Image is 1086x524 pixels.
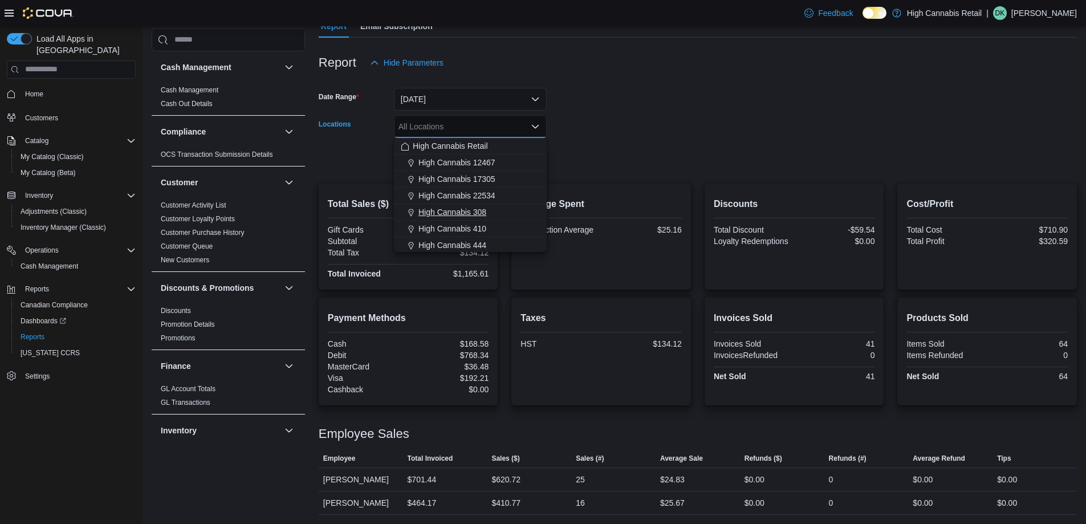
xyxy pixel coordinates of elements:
a: Cash Management [161,86,218,94]
div: $134.12 [604,339,682,348]
button: Home [2,86,140,102]
button: Cash Management [282,60,296,74]
button: Inventory Manager (Classic) [11,220,140,235]
h2: Total Sales ($) [328,197,489,211]
div: 16 [576,496,585,510]
button: Compliance [161,126,280,137]
button: Discounts & Promotions [161,282,280,294]
a: Promotions [161,334,196,342]
a: Adjustments (Classic) [16,205,91,218]
p: [PERSON_NAME] [1011,6,1077,20]
span: Sales (#) [576,454,604,463]
div: $320.59 [990,237,1068,246]
div: $1,165.61 [410,269,489,278]
span: Dashboards [21,316,66,326]
span: Canadian Compliance [21,300,88,310]
a: [US_STATE] CCRS [16,346,84,360]
div: 0 [990,351,1068,360]
span: Total Invoiced [408,454,453,463]
div: $192.21 [410,373,489,383]
span: High Cannabis 17305 [418,173,495,185]
span: Cash Out Details [161,99,213,108]
div: $36.48 [410,362,489,371]
a: GL Account Totals [161,385,215,393]
div: $464.17 [408,496,437,510]
div: [PERSON_NAME] [319,491,403,514]
div: $0.00 [997,496,1017,510]
button: Settings [2,368,140,384]
div: Items Refunded [906,351,985,360]
span: My Catalog (Beta) [21,168,76,177]
button: Inventory [21,189,58,202]
button: High Cannabis 12467 [394,155,547,171]
span: Inventory Manager (Classic) [16,221,136,234]
span: GL Account Totals [161,384,215,393]
div: Items Sold [906,339,985,348]
a: New Customers [161,256,209,264]
h3: Compliance [161,126,206,137]
h3: Inventory [161,425,197,436]
span: Average Sale [660,454,703,463]
a: Customer Activity List [161,201,226,209]
span: Operations [21,243,136,257]
span: High Cannabis 22534 [418,190,495,201]
span: Report [321,15,347,38]
span: Sales ($) [491,454,519,463]
div: 0 [796,351,875,360]
button: Cash Management [161,62,280,73]
span: Feedback [818,7,853,19]
div: Gift Cards [328,225,406,234]
span: Washington CCRS [16,346,136,360]
div: $0.00 [745,473,764,486]
a: My Catalog (Classic) [16,150,88,164]
span: High Cannabis 308 [418,206,486,218]
div: Visa [328,373,406,383]
div: 0 [829,473,833,486]
div: $0.00 [913,496,933,510]
button: Reports [2,281,140,297]
span: Canadian Compliance [16,298,136,312]
span: Refunds ($) [745,454,782,463]
div: Loyalty Redemptions [714,237,792,246]
button: Close list of options [531,122,540,131]
span: Adjustments (Classic) [16,205,136,218]
a: Dashboards [11,313,140,329]
h2: Invoices Sold [714,311,875,325]
button: Inventory [2,188,140,204]
button: Inventory [282,424,296,437]
img: Cova [23,7,74,19]
span: Adjustments (Classic) [21,207,87,216]
button: Catalog [21,134,53,148]
span: Settings [25,372,50,381]
button: Customer [282,176,296,189]
button: [US_STATE] CCRS [11,345,140,361]
button: Reports [21,282,54,296]
span: [US_STATE] CCRS [21,348,80,358]
div: $0.00 [410,385,489,394]
div: Total Cost [906,225,985,234]
span: Inventory [21,189,136,202]
span: Cash Management [21,262,78,271]
a: Cash Management [16,259,83,273]
div: $0.00 [745,496,764,510]
div: -$59.54 [796,225,875,234]
strong: Total Invoiced [328,269,381,278]
a: GL Transactions [161,399,210,407]
span: OCS Transaction Submission Details [161,150,273,159]
span: High Cannabis 410 [418,223,486,234]
button: High Cannabis 410 [394,221,547,237]
span: Promotions [161,334,196,343]
button: High Cannabis Retail [394,138,547,155]
span: High Cannabis Retail [413,140,488,152]
a: Canadian Compliance [16,298,92,312]
span: New Customers [161,255,209,265]
div: InvoicesRefunded [714,351,792,360]
span: Cash Management [161,86,218,95]
button: Customers [2,109,140,125]
a: Customer Purchase History [161,229,245,237]
button: [DATE] [394,88,547,111]
span: Reports [21,282,136,296]
span: Customer Purchase History [161,228,245,237]
button: Finance [282,359,296,373]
